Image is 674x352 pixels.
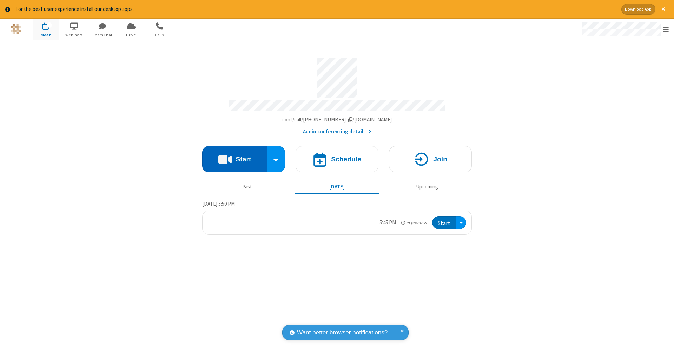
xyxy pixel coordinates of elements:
button: Copy my meeting room linkCopy my meeting room link [282,116,392,124]
div: Open menu [575,19,674,40]
button: Download App [621,4,655,15]
em: in progress [401,219,427,226]
button: [DATE] [295,180,379,194]
button: Upcoming [385,180,469,194]
span: Meet [33,32,59,38]
div: Start conference options [267,146,285,172]
div: 1 [47,22,52,28]
div: Open menu [456,216,466,229]
span: Calls [146,32,173,38]
h4: Schedule [331,156,361,162]
button: Schedule [296,146,378,172]
span: Drive [118,32,144,38]
button: Logo [2,19,29,40]
button: Close alert [658,4,669,15]
span: Webinars [61,32,87,38]
img: QA Selenium DO NOT DELETE OR CHANGE [11,24,21,34]
div: For the best user experience install our desktop apps. [15,5,616,13]
h4: Start [236,156,251,162]
span: Copy my meeting room link [282,116,392,123]
section: Account details [202,53,472,135]
span: [DATE] 5:50 PM [202,200,235,207]
button: Past [205,180,290,194]
button: Start [202,146,267,172]
button: Join [389,146,472,172]
span: Team Chat [90,32,116,38]
section: Today's Meetings [202,200,472,235]
h4: Join [433,156,447,162]
div: 5:45 PM [379,219,396,227]
button: Audio conferencing details [303,128,371,136]
button: Start [432,216,456,229]
span: Want better browser notifications? [297,328,388,337]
